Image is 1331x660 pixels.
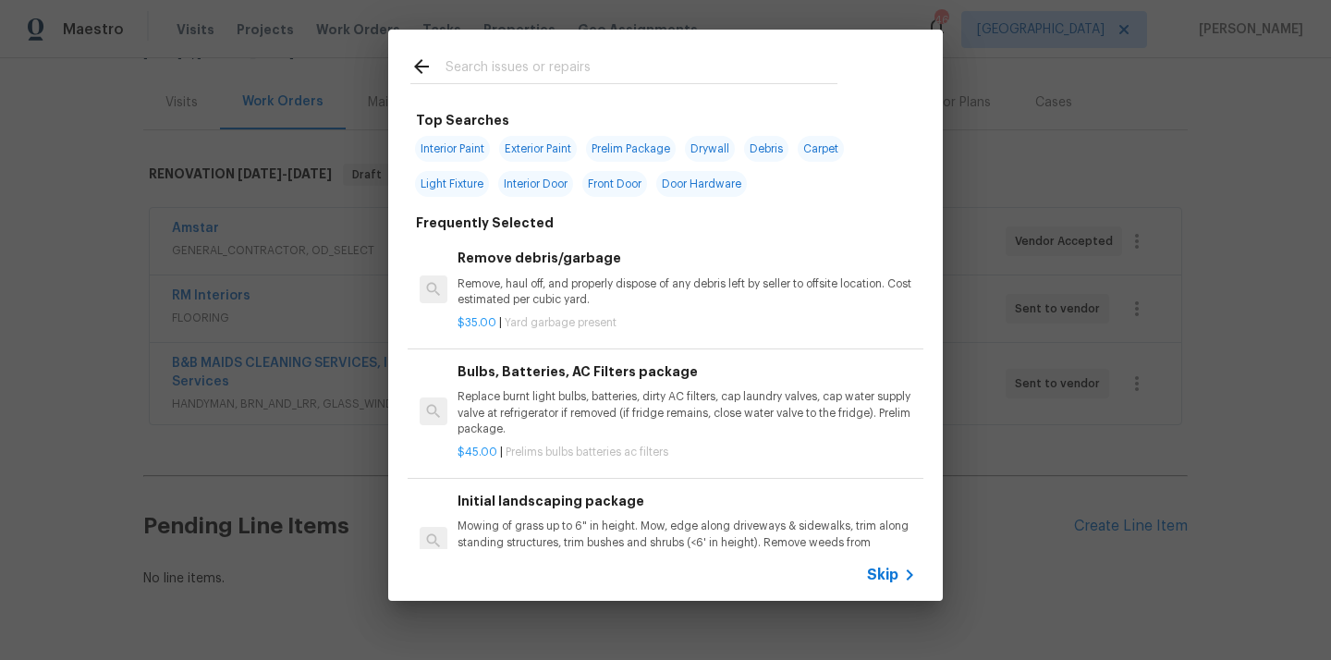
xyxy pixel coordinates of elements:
span: Debris [744,136,788,162]
p: | [458,315,916,331]
span: $35.00 [458,317,496,328]
h6: Top Searches [416,110,509,130]
span: Prelim Package [586,136,676,162]
span: Interior Door [498,171,573,197]
h6: Bulbs, Batteries, AC Filters package [458,361,916,382]
span: Door Hardware [656,171,747,197]
span: Carpet [798,136,844,162]
input: Search issues or repairs [446,55,837,83]
span: Light Fixture [415,171,489,197]
span: Exterior Paint [499,136,577,162]
h6: Remove debris/garbage [458,248,916,268]
p: Replace burnt light bulbs, batteries, dirty AC filters, cap laundry valves, cap water supply valv... [458,389,916,436]
span: Skip [867,566,898,584]
h6: Frequently Selected [416,213,554,233]
span: $45.00 [458,446,497,458]
p: | [458,445,916,460]
p: Remove, haul off, and properly dispose of any debris left by seller to offsite location. Cost est... [458,276,916,308]
h6: Initial landscaping package [458,491,916,511]
span: Interior Paint [415,136,490,162]
span: Front Door [582,171,647,197]
span: Prelims bulbs batteries ac filters [506,446,668,458]
p: Mowing of grass up to 6" in height. Mow, edge along driveways & sidewalks, trim along standing st... [458,519,916,566]
span: Drywall [685,136,735,162]
span: Yard garbage present [505,317,617,328]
